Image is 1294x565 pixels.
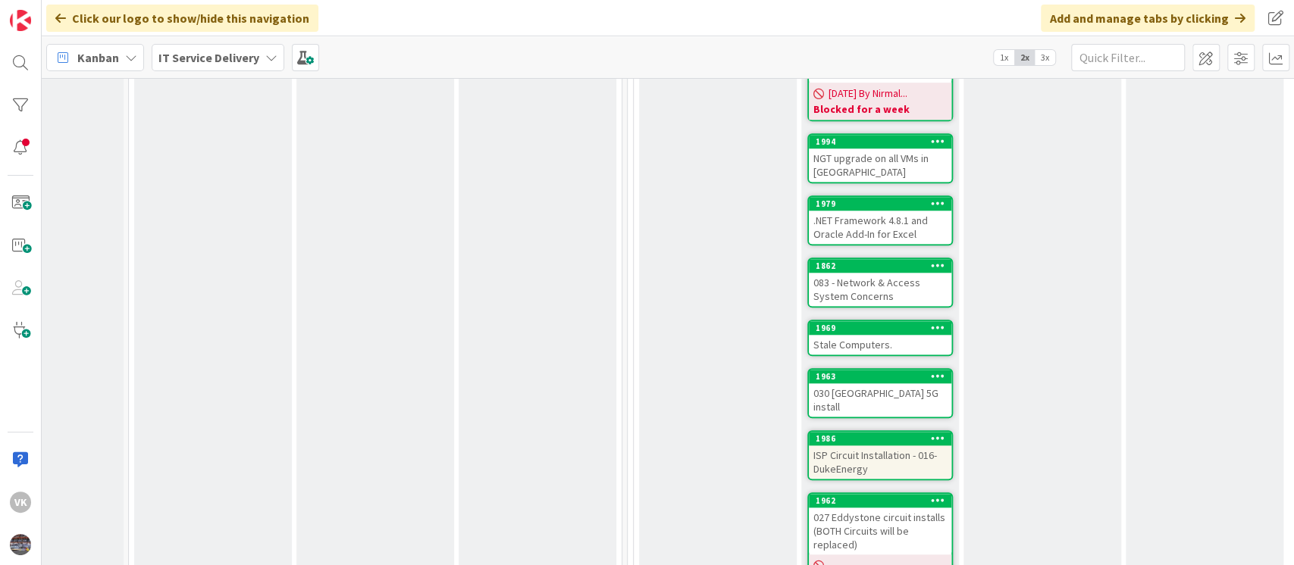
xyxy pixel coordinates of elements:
div: 1862083 - Network & Access System Concerns [809,259,951,306]
a: 1986ISP Circuit Installation - 016-DukeEnergy [807,430,953,480]
b: Blocked for a week [813,101,947,117]
div: NGT upgrade on all VMs in [GEOGRAPHIC_DATA] [809,148,951,182]
div: 1862 [816,261,951,271]
div: 1969 [809,321,951,335]
b: IT Service Delivery [158,50,259,65]
div: 1962 [809,494,951,507]
div: 1963030 [GEOGRAPHIC_DATA] 5G install [809,370,951,417]
div: 083 - Network & Access System Concerns [809,273,951,306]
div: ISP Circuit Installation - 016-DukeEnergy [809,445,951,479]
div: 1979 [816,198,951,209]
img: avatar [10,534,31,555]
div: 1986 [816,433,951,444]
div: 027 Eddystone circuit installs (BOTH Circuits will be replaced) [809,507,951,554]
div: 1986 [809,432,951,445]
div: Click our logo to show/hide this navigation [46,5,318,32]
div: 1963 [816,371,951,382]
div: 1994 [809,135,951,148]
div: .NET Framework 4.8.1 and Oracle Add-In for Excel [809,211,951,244]
input: Quick Filter... [1071,44,1185,71]
a: 1862083 - Network & Access System Concerns [807,258,953,307]
a: 1979.NET Framework 4.8.1 and Oracle Add-In for Excel [807,195,953,245]
div: 1969 [816,323,951,333]
div: 1963 [809,370,951,383]
a: 1963030 [GEOGRAPHIC_DATA] 5G install [807,368,953,418]
a: 1994NGT upgrade on all VMs in [GEOGRAPHIC_DATA] [807,133,953,183]
div: VK [10,492,31,513]
div: 030 [GEOGRAPHIC_DATA] 5G install [809,383,951,417]
a: 1969Stale Computers. [807,320,953,356]
div: 1994 [816,136,951,147]
span: Kanban [77,48,119,67]
div: 1862 [809,259,951,273]
div: 1994NGT upgrade on all VMs in [GEOGRAPHIC_DATA] [809,135,951,182]
div: 1969Stale Computers. [809,321,951,354]
div: 1986ISP Circuit Installation - 016-DukeEnergy [809,432,951,479]
span: [DATE] By Nirmal... [829,86,907,101]
span: 2x [1014,50,1035,65]
div: 1979 [809,197,951,211]
div: 1962027 Eddystone circuit installs (BOTH Circuits will be replaced) [809,494,951,554]
div: Stale Computers. [809,335,951,354]
span: 3x [1035,50,1055,65]
div: Add and manage tabs by clicking [1041,5,1255,32]
div: 1962 [816,495,951,506]
div: 1979.NET Framework 4.8.1 and Oracle Add-In for Excel [809,197,951,244]
span: 1x [994,50,1014,65]
img: Visit kanbanzone.com [10,10,31,31]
